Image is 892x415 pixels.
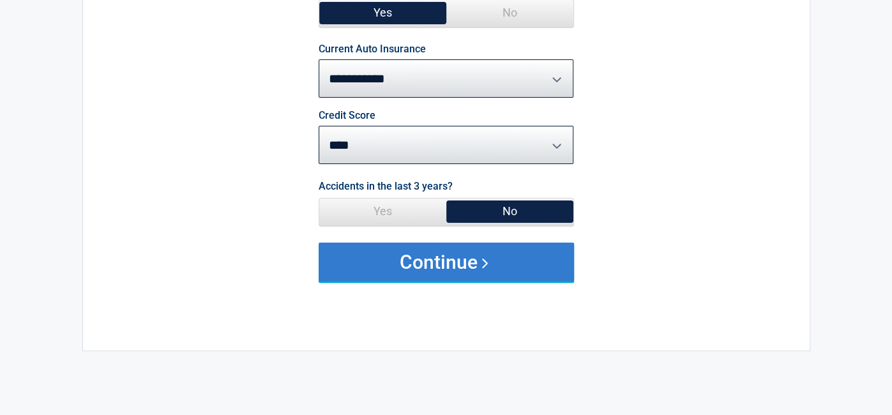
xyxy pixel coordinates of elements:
label: Credit Score [319,110,375,121]
label: Accidents in the last 3 years? [319,177,453,195]
label: Current Auto Insurance [319,44,426,54]
button: Continue [319,243,574,281]
span: No [446,199,573,224]
span: Yes [319,199,446,224]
